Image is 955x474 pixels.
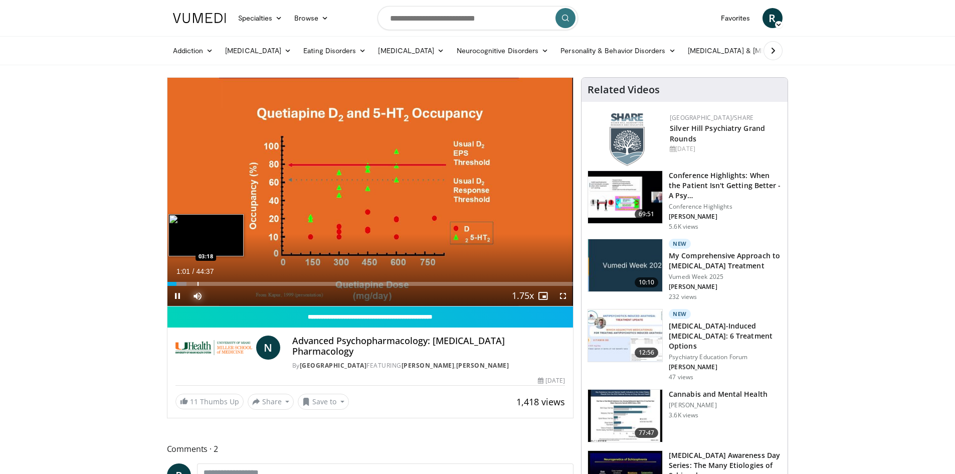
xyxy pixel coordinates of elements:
[451,41,555,61] a: Neurocognitive Disorders
[553,286,573,306] button: Fullscreen
[167,442,574,455] span: Comments 2
[176,267,190,275] span: 1:01
[292,361,565,370] div: By FEATURING ,
[588,239,782,301] a: 10:10 New My Comprehensive Approach to [MEDICAL_DATA] Treatment Vumedi Week 2025 [PERSON_NAME] 23...
[292,336,565,357] h4: Advanced Psychopharmacology: [MEDICAL_DATA] Pharmacology
[635,209,659,219] span: 69:51
[175,336,252,360] img: University of Miami
[167,282,574,286] div: Progress Bar
[669,353,782,361] p: Psychiatry Education Forum
[669,411,698,419] p: 3.6K views
[168,214,244,256] img: image.jpeg
[669,363,782,371] p: [PERSON_NAME]
[588,84,660,96] h4: Related Videos
[190,397,198,406] span: 11
[669,213,782,221] p: [PERSON_NAME]
[167,41,220,61] a: Addiction
[669,251,782,271] h3: My Comprehensive Approach to [MEDICAL_DATA] Treatment
[288,8,334,28] a: Browse
[682,41,825,61] a: [MEDICAL_DATA] & [MEDICAL_DATA]
[635,348,659,358] span: 12:56
[588,309,662,362] img: acc69c91-7912-4bad-b845-5f898388c7b9.150x105_q85_crop-smart_upscale.jpg
[196,267,214,275] span: 44:37
[669,293,697,301] p: 232 views
[669,309,691,319] p: New
[670,113,753,122] a: [GEOGRAPHIC_DATA]/SHARE
[588,171,662,223] img: 4362ec9e-0993-4580-bfd4-8e18d57e1d49.150x105_q85_crop-smart_upscale.jpg
[588,390,662,442] img: 0e991599-1ace-4004-98d5-e0b39d86eda7.150x105_q85_crop-smart_upscale.jpg
[513,286,533,306] button: Playback Rate
[635,428,659,438] span: 77:47
[588,171,782,231] a: 69:51 Conference Highlights: When the Patient Isn't Getting Better - A Psy… Conference Highlights...
[402,361,455,370] a: [PERSON_NAME]
[554,41,681,61] a: Personality & Behavior Disorders
[377,6,578,30] input: Search topics, interventions
[669,389,768,399] h3: Cannabis and Mental Health
[300,361,367,370] a: [GEOGRAPHIC_DATA]
[588,309,782,381] a: 12:56 New [MEDICAL_DATA]-Induced [MEDICAL_DATA]: 6 Treatment Options Psychiatry Education Forum [...
[669,223,698,231] p: 5.6K views
[669,373,693,381] p: 47 views
[533,286,553,306] button: Enable picture-in-picture mode
[669,203,782,211] p: Conference Highlights
[715,8,756,28] a: Favorites
[669,283,782,291] p: [PERSON_NAME]
[372,41,450,61] a: [MEDICAL_DATA]
[635,277,659,287] span: 10:10
[669,321,782,351] h3: [MEDICAL_DATA]-Induced [MEDICAL_DATA]: 6 Treatment Options
[187,286,208,306] button: Mute
[669,171,782,201] h3: Conference Highlights: When the Patient Isn't Getting Better - A Psy…
[232,8,289,28] a: Specialties
[219,41,297,61] a: [MEDICAL_DATA]
[256,336,280,360] a: N
[248,394,294,410] button: Share
[670,123,765,143] a: Silver Hill Psychiatry Grand Rounds
[173,13,226,23] img: VuMedi Logo
[167,78,574,306] video-js: Video Player
[456,361,509,370] a: [PERSON_NAME]
[588,239,662,291] img: ae1082c4-cc90-4cd6-aa10-009092bfa42a.jpg.150x105_q85_crop-smart_upscale.jpg
[538,376,565,385] div: [DATE]
[588,389,782,442] a: 77:47 Cannabis and Mental Health [PERSON_NAME] 3.6K views
[193,267,195,275] span: /
[610,113,645,166] img: f8aaeb6d-318f-4fcf-bd1d-54ce21f29e87.png.150x105_q85_autocrop_double_scale_upscale_version-0.2.png
[762,8,783,28] a: R
[669,239,691,249] p: New
[297,41,372,61] a: Eating Disorders
[670,144,780,153] div: [DATE]
[298,394,349,410] button: Save to
[669,273,782,281] p: Vumedi Week 2025
[175,394,244,409] a: 11 Thumbs Up
[167,286,187,306] button: Pause
[516,396,565,408] span: 1,418 views
[669,401,768,409] p: [PERSON_NAME]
